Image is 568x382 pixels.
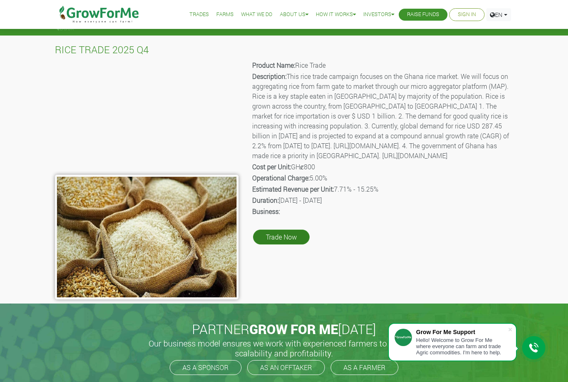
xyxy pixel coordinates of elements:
[331,360,398,375] a: AS A FARMER
[252,173,512,183] p: 5.00%
[253,230,310,244] a: Trade Now
[247,360,325,375] a: AS AN OFFTAKER
[458,10,476,19] a: Sign In
[252,196,279,204] b: Duration:
[486,8,511,21] a: EN
[252,71,512,161] p: This rice trade campaign focuses on the Ghana rice market. We will focus on aggregating rice from...
[170,360,241,375] a: AS A SPONSOR
[249,320,338,338] span: GROW FOR ME
[252,185,334,193] b: Estimated Revenue per Unit:
[189,10,209,19] a: Trades
[140,338,428,358] h5: Our business model ensures we work with experienced farmers to promote scalability and profitabil...
[363,10,394,19] a: Investors
[416,329,508,335] div: Grow For Me Support
[241,10,272,19] a: What We Do
[55,44,513,56] h4: RICE TRADE 2025 Q4
[216,10,234,19] a: Farms
[407,10,439,19] a: Raise Funds
[252,184,512,194] p: 7.71% - 15.25%
[252,60,512,70] p: Rice Trade
[280,10,308,19] a: About Us
[58,321,510,337] h2: PARTNER [DATE]
[252,61,295,69] b: Product Name:
[316,10,356,19] a: How it Works
[252,207,280,216] b: Business:
[252,173,310,182] b: Operational Charge:
[55,175,239,299] img: growforme image
[252,195,512,205] p: [DATE] - [DATE]
[252,162,291,171] b: Cost per Unit:
[416,337,508,356] div: Hello! Welcome to Grow For Me where everyone can farm and trade Agric commodities. I'm here to help.
[252,72,286,81] b: Description:
[252,162,512,172] p: GHȼ800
